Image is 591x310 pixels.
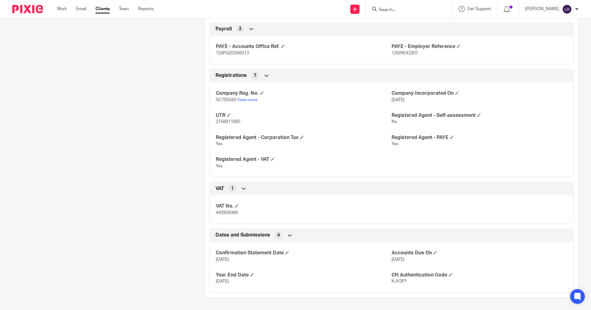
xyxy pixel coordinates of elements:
[216,142,223,146] span: Yes
[216,43,392,50] h4: PAYE - Accounts Office Ref.
[216,120,240,124] span: 2158911695
[215,185,224,192] span: VAT
[216,156,392,163] h4: Registered Agent - VAT
[392,142,398,146] span: Yes
[216,51,249,55] span: 120PQ02569313
[392,279,407,284] span: KJV3FF
[392,272,567,278] h4: CH Authentication Code
[216,112,392,119] h4: UTR
[216,257,229,262] span: [DATE]
[216,134,392,141] h4: Registered Agent - Corporation Tax
[231,185,234,192] span: 1
[57,6,67,12] a: Work
[467,7,491,11] span: Get Support
[216,203,392,209] h4: VAT No.
[392,120,397,124] span: No
[378,7,434,13] input: Search
[562,4,572,14] img: svg%3E
[392,112,567,119] h4: Registered Agent - Self-assessment
[216,211,238,215] span: 442959366
[237,98,258,102] a: View more
[277,232,280,238] span: 4
[216,272,392,278] h4: Year End Date
[392,134,567,141] h4: Registered Agent - PAYE
[216,98,236,102] span: SC705583
[392,43,567,50] h4: PAYE - Employer Reference
[392,250,567,256] h4: Accounts Due On
[215,26,232,32] span: Payroll
[239,26,241,32] span: 2
[216,164,223,168] span: Yes
[138,6,154,12] a: Reports
[392,51,418,55] span: 120/RE43207
[216,250,392,256] h4: Confirmation Statement Date
[392,90,567,97] h4: Company Incorporated On
[95,6,110,12] a: Clients
[215,232,270,238] span: Dates and Submissions
[216,90,392,97] h4: Company Reg. No.
[76,6,86,12] a: Email
[216,279,229,284] span: [DATE]
[392,98,404,102] span: [DATE]
[525,6,559,12] p: [PERSON_NAME]
[12,5,43,13] img: Pixie
[254,73,256,79] span: 7
[392,257,404,262] span: [DATE]
[119,6,129,12] a: Team
[215,72,247,79] span: Registrations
